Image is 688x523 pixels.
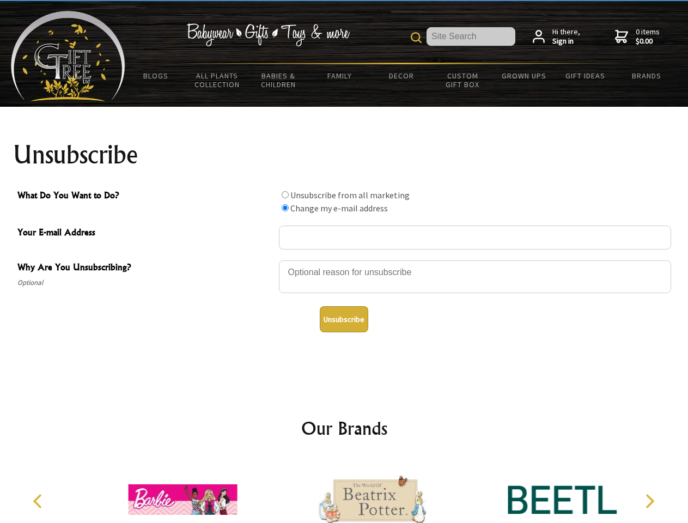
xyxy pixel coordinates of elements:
span: 0 items [636,27,660,46]
label: Change my e-mail address [290,203,388,214]
input: Site Search [427,27,515,46]
a: 0 items$0.00 [615,27,660,46]
span: What Do You Want to Do? [17,188,273,204]
a: All Plants Collection [187,64,248,96]
a: Decor [370,64,432,87]
button: Next [637,489,661,513]
a: Brands [616,64,678,87]
button: Previous [27,489,51,513]
span: Optional [17,276,273,289]
input: What Do You Want to Do? [282,204,289,211]
input: Your E-mail Address [279,226,671,250]
span: Why Are You Unsubscribing? [17,260,273,276]
a: Hi there,Sign in [533,27,580,46]
button: Unsubscribe [320,306,368,332]
a: Grown Ups [493,64,555,87]
a: Custom Gift Box [432,64,494,96]
label: Unsubscribe from all marketing [290,190,410,200]
input: What Do You Want to Do? [282,191,289,198]
a: Gift Ideas [555,64,616,87]
span: Hi there, [552,27,580,46]
h1: Unsubscribe [13,142,675,168]
a: Babies & Children [248,64,309,96]
img: Babyware - Gifts - Toys and more... [11,11,125,101]
a: Family [309,64,371,87]
img: Babywear - Gifts - Toys & more [186,23,350,46]
h2: Our Brands [22,415,667,441]
strong: Sign in [552,37,580,46]
textarea: Why Are You Unsubscribing? [279,260,671,293]
strong: $0.00 [636,37,660,46]
span: Your E-mail Address [17,226,273,241]
img: product search [411,32,422,43]
a: BLOGS [125,64,187,87]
